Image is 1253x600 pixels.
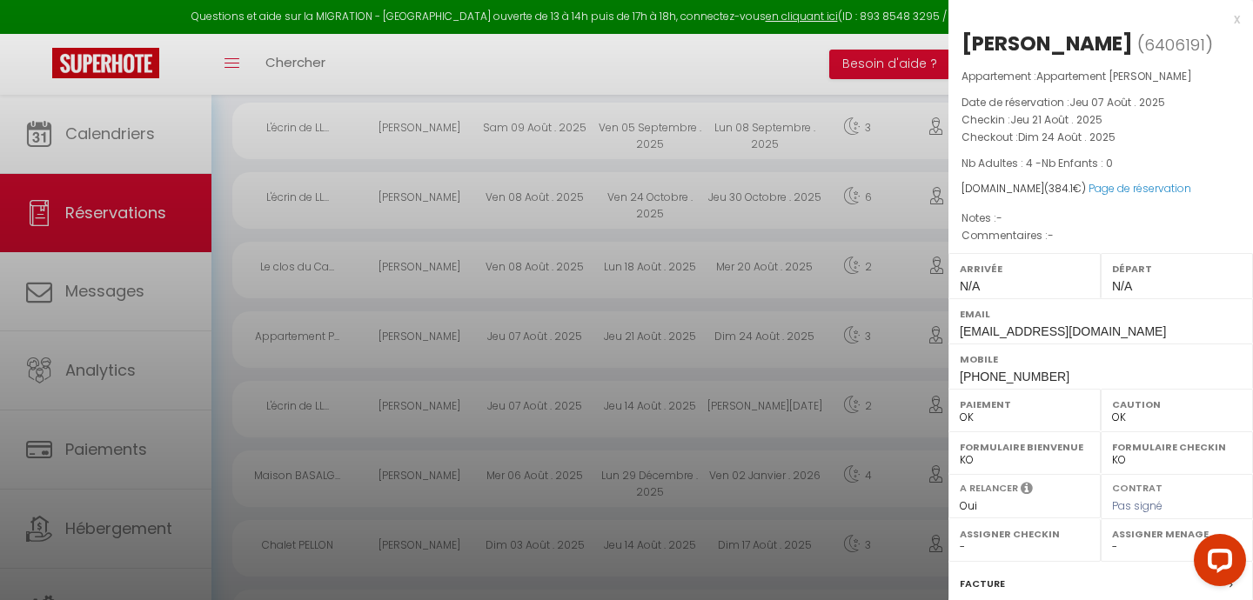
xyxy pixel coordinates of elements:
span: - [1048,228,1054,243]
p: Notes : [962,210,1240,227]
span: N/A [960,279,980,293]
p: Checkin : [962,111,1240,129]
span: Jeu 07 Août . 2025 [1069,95,1165,110]
span: Pas signé [1112,498,1163,513]
span: 384.1 [1049,181,1073,196]
p: Date de réservation : [962,94,1240,111]
span: Jeu 21 Août . 2025 [1010,112,1102,127]
label: Contrat [1112,481,1163,492]
label: Assigner Menage [1112,525,1242,543]
div: [PERSON_NAME] [962,30,1133,57]
i: Sélectionner OUI si vous souhaiter envoyer les séquences de messages post-checkout [1021,481,1033,500]
div: x [948,9,1240,30]
span: [PHONE_NUMBER] [960,370,1069,383]
p: Appartement : [962,68,1240,85]
label: Mobile [960,350,1242,368]
span: - [996,210,1002,225]
label: Formulaire Bienvenue [960,438,1089,456]
span: ( ) [1137,32,1213,57]
label: A relancer [960,481,1018,496]
span: Appartement [PERSON_NAME] [1036,69,1192,83]
label: Paiement [960,396,1089,413]
span: Nb Enfants : 0 [1042,156,1113,170]
label: Facture [960,575,1005,593]
div: [DOMAIN_NAME] [962,181,1240,197]
label: Caution [1112,396,1242,413]
label: Départ [1112,260,1242,277]
span: Dim 24 Août . 2025 [1018,130,1116,144]
span: N/A [1112,279,1132,293]
span: [EMAIL_ADDRESS][DOMAIN_NAME] [960,324,1166,338]
label: Email [960,305,1242,323]
label: Assigner Checkin [960,525,1089,543]
label: Formulaire Checkin [1112,438,1242,456]
span: Nb Adultes : 4 - [962,156,1113,170]
span: ( €) [1044,181,1086,196]
a: Page de réservation [1089,181,1191,196]
label: Arrivée [960,260,1089,277]
p: Commentaires : [962,227,1240,244]
iframe: LiveChat chat widget [1180,527,1253,600]
p: Checkout : [962,129,1240,146]
span: 6406191 [1144,34,1205,56]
